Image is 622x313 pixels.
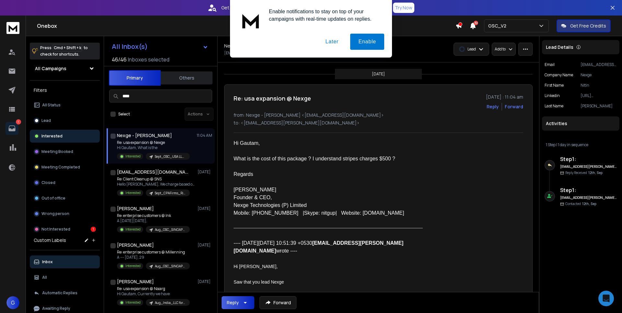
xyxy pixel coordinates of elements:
[155,300,186,305] p: Aug_India_LLC formation
[41,196,65,201] p: Out of office
[30,286,100,299] button: Automatic Replies
[30,114,100,127] button: Lead
[198,243,212,248] p: [DATE]
[128,56,169,63] h3: Inboxes selected
[125,190,141,195] p: Interested
[581,72,617,78] p: Nexge
[42,275,47,280] p: All
[227,299,239,306] div: Reply
[125,300,141,305] p: Interested
[581,103,617,109] p: [PERSON_NAME]
[545,93,560,98] p: linkedin
[117,278,154,285] h1: [PERSON_NAME]
[259,296,296,309] button: Forward
[317,34,346,50] button: Later
[222,296,254,309] button: Reply
[41,211,69,216] p: Wrong person
[581,93,617,98] p: [URL][DOMAIN_NAME]
[198,279,212,284] p: [DATE]
[487,103,499,110] button: Reply
[558,142,588,147] span: 1 day in sequence
[30,223,100,236] button: Not Interested1
[234,94,311,103] h1: Re: usa expansion @ Nexge
[30,86,100,95] h3: Filters
[30,161,100,174] button: Meeting Completed
[486,94,523,100] p: [DATE] : 11:04 am
[117,177,195,182] p: Re: Client Cleanup @ SNS
[41,165,80,170] p: Meeting Completed
[560,186,617,194] h6: Step 1 :
[588,170,603,175] span: 12th, Sep
[118,112,130,117] label: Select
[264,8,384,23] div: Enable notifications to stay on top of your campaigns with real-time updates on replies.
[117,182,195,187] p: Hello [PERSON_NAME], We charge based on
[30,145,100,158] button: Meeting Booked
[372,71,385,77] p: [DATE]
[41,118,51,123] p: Lead
[565,201,596,206] p: Contacted
[30,130,100,143] button: Interested
[117,213,190,218] p: Re: enterprise customers @ Ink
[565,170,603,175] p: Reply Received
[238,8,264,34] img: notification icon
[560,155,617,163] h6: Step 1 :
[109,70,161,86] button: Primary
[30,207,100,220] button: Wrong person
[34,237,66,243] h3: Custom Labels
[197,133,212,138] p: 11:04 AM
[117,242,154,248] h1: [PERSON_NAME]
[234,140,260,146] font: Hi Gautam,
[117,291,190,297] p: Hi Gautam, Currently we have
[30,192,100,205] button: Out of office
[234,210,304,216] span: Mobile: [PHONE_NUMBER] |
[6,122,18,135] a: 1
[546,142,556,147] span: 1 Step
[125,227,141,232] p: Interested
[30,271,100,284] button: All
[505,103,523,110] div: Forward
[545,83,564,88] p: First Name
[560,195,617,200] h6: [EMAIL_ADDRESS][PERSON_NAME][DOMAIN_NAME]
[198,169,212,175] p: [DATE]
[234,112,523,118] p: from: Nexge - [PERSON_NAME] <[EMAIL_ADDRESS][DOMAIN_NAME]>
[6,296,19,309] button: G
[545,62,555,67] p: Email
[198,206,212,211] p: [DATE]
[30,62,100,75] button: All Campaigns
[41,134,63,139] p: Interested
[42,306,70,311] p: Awaiting Reply
[117,140,190,145] p: Re: usa expansion @ Nexge
[582,201,596,206] span: 12th, Sep
[35,65,66,72] h1: All Campaigns
[234,187,276,192] span: [PERSON_NAME]
[234,202,307,208] span: Nexge Technologies (P) Limited
[155,264,186,269] p: Aug_GSC_SINGAPORE_1-50_CEO_B2B
[598,291,614,306] div: Open Intercom Messenger
[42,259,53,264] p: Inbox
[117,205,154,212] h1: [PERSON_NAME]
[117,145,190,150] p: Hi Gautam, What is the
[117,132,172,139] h1: Nexge - [PERSON_NAME]
[546,142,616,147] div: |
[125,264,141,268] p: Interested
[234,156,395,161] font: What is the cost of this package ? I understand stripes charges $500 ?
[117,250,190,255] p: Re: enterprise customers @ Millenning
[30,99,100,112] button: All Status
[30,176,100,189] button: Closed
[161,71,213,85] button: Others
[350,34,384,50] button: Enable
[117,286,190,291] p: Re: usa expansion @ Naarg
[16,119,21,124] p: 1
[41,227,70,232] p: Not Interested
[30,255,100,268] button: Inbox
[41,149,73,154] p: Meeting Booked
[581,83,617,88] p: Nitin
[155,191,186,196] p: Sept_CPAFirms_RishExp
[304,210,336,216] span: Skype: nitgup
[125,154,141,159] p: Interested
[234,195,272,200] span: Founder & CEO,
[581,62,617,67] p: [EMAIL_ADDRESS][DOMAIN_NAME]
[234,279,284,285] span: Saw that you lead Nexge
